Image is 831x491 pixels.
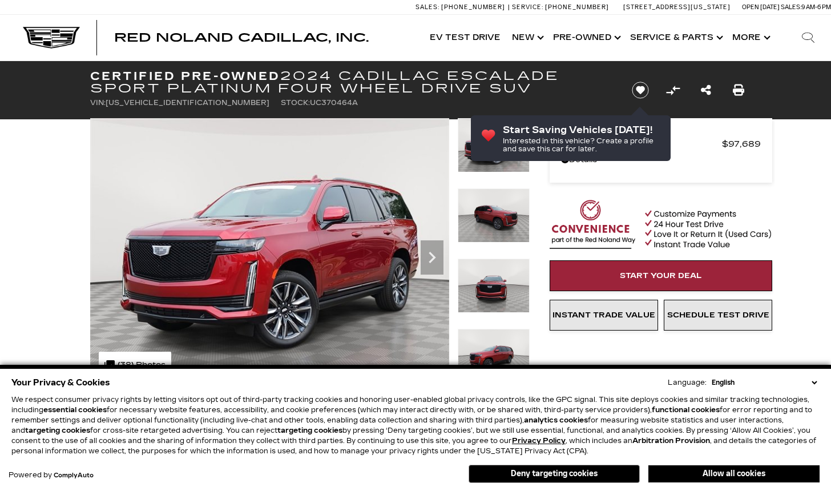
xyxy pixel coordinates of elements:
img: Certified Used 2024 Radiant Red Tintcoat Cadillac Sport Platinum image 1 [90,118,449,388]
span: [PHONE_NUMBER] [545,3,609,11]
span: Instant Trade Value [552,311,655,320]
a: Print this Certified Pre-Owned 2024 Cadillac Escalade Sport Platinum Four Wheel Drive SUV [733,82,744,98]
strong: functional cookies [652,406,720,414]
strong: analytics cookies [524,416,588,424]
a: Details [561,152,761,168]
strong: Arbitration Provision [632,437,710,445]
span: $97,689 [722,136,761,152]
a: Sales: [PHONE_NUMBER] [415,4,508,10]
a: Start Your Deal [550,260,772,291]
span: UC370464A [310,99,358,107]
a: EV Test Drive [424,15,506,61]
a: Pre-Owned [547,15,624,61]
span: VIN: [90,99,106,107]
a: Instant Trade Value [550,300,658,331]
strong: Certified Pre-Owned [90,69,280,83]
div: Language: [668,379,707,386]
button: Save vehicle [628,81,653,99]
button: Compare vehicle [664,82,681,99]
select: Language Select [709,377,820,388]
img: Certified Used 2024 Radiant Red Tintcoat Cadillac Sport Platinum image 3 [458,259,530,313]
div: Powered by [9,472,94,479]
strong: essential cookies [43,406,107,414]
div: (38) Photos [99,352,171,379]
span: Red Noland Cadillac, Inc. [114,31,369,45]
span: Your Privacy & Cookies [11,375,110,391]
span: Start Your Deal [620,271,702,280]
span: [PHONE_NUMBER] [441,3,505,11]
div: Next [421,240,443,275]
h1: 2024 Cadillac Escalade Sport Platinum Four Wheel Drive SUV [90,70,612,95]
span: Stock: [281,99,310,107]
span: 9 AM-6 PM [801,3,831,11]
a: Share this Certified Pre-Owned 2024 Cadillac Escalade Sport Platinum Four Wheel Drive SUV [701,82,711,98]
button: More [727,15,774,61]
span: Sales: [781,3,801,11]
a: ComplyAuto [54,472,94,479]
span: [US_VEHICLE_IDENTIFICATION_NUMBER] [106,99,269,107]
button: Allow all cookies [648,465,820,482]
img: Certified Used 2024 Radiant Red Tintcoat Cadillac Sport Platinum image 4 [458,329,530,383]
a: Red [PERSON_NAME] $97,689 [561,136,761,152]
span: Open [DATE] [742,3,780,11]
a: Schedule Test Drive [664,300,772,331]
span: Schedule Test Drive [667,311,769,320]
span: Sales: [415,3,439,11]
img: Certified Used 2024 Radiant Red Tintcoat Cadillac Sport Platinum image 1 [458,118,530,172]
strong: targeting cookies [25,426,90,434]
img: Cadillac Dark Logo with Cadillac White Text [23,27,80,49]
a: Service: [PHONE_NUMBER] [508,4,612,10]
a: Privacy Policy [512,437,566,445]
a: New [506,15,547,61]
p: We respect consumer privacy rights by letting visitors opt out of third-party tracking cookies an... [11,395,820,456]
button: Deny targeting cookies [469,465,640,483]
span: Red [PERSON_NAME] [561,136,722,152]
img: Certified Used 2024 Radiant Red Tintcoat Cadillac Sport Platinum image 2 [458,188,530,243]
a: Service & Parts [624,15,727,61]
a: [STREET_ADDRESS][US_STATE] [623,3,731,11]
strong: targeting cookies [277,426,342,434]
a: Red Noland Cadillac, Inc. [114,32,369,43]
span: Service: [512,3,543,11]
